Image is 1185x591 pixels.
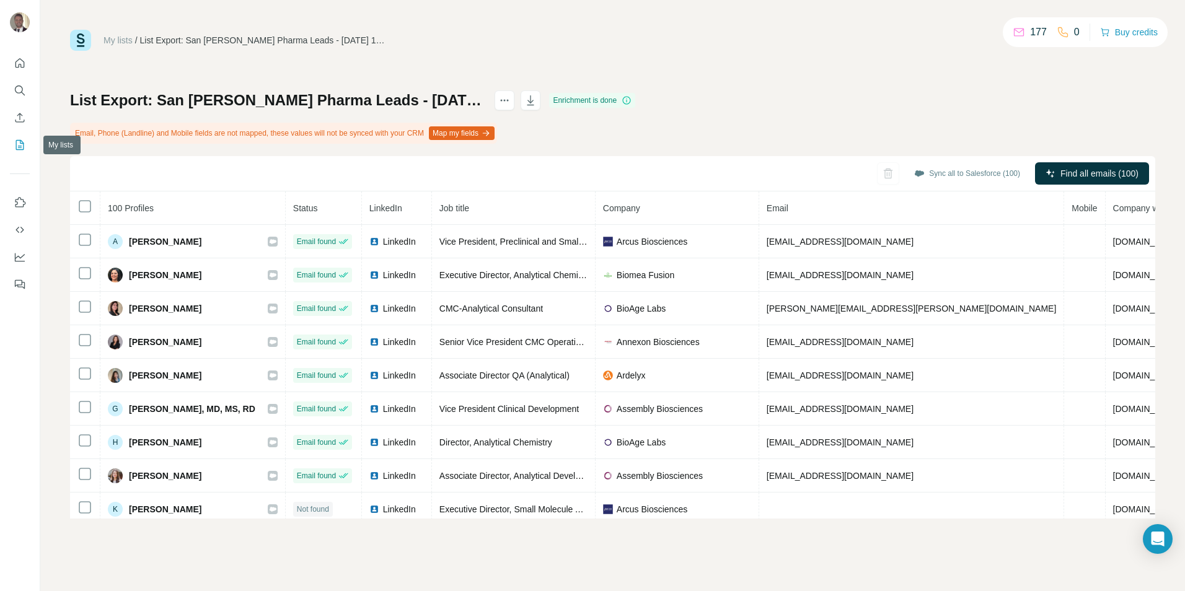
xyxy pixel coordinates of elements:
[1113,270,1183,280] span: [DOMAIN_NAME]
[603,304,613,313] img: company-logo
[129,269,201,281] span: [PERSON_NAME]
[1113,437,1183,447] span: [DOMAIN_NAME]
[369,370,379,380] img: LinkedIn logo
[767,471,914,481] span: [EMAIL_ADDRESS][DOMAIN_NAME]
[297,269,336,281] span: Email found
[767,337,914,347] span: [EMAIL_ADDRESS][DOMAIN_NAME]
[140,34,388,46] div: List Export: San [PERSON_NAME] Pharma Leads - [DATE] 16:30
[617,403,703,415] span: Assembly Biosciences
[129,302,201,315] span: [PERSON_NAME]
[603,270,613,280] img: company-logo
[108,335,123,349] img: Avatar
[129,369,201,382] span: [PERSON_NAME]
[1072,203,1097,213] span: Mobile
[108,301,123,316] img: Avatar
[10,191,30,214] button: Use Surfe on LinkedIn
[383,503,416,515] span: LinkedIn
[767,404,914,414] span: [EMAIL_ADDRESS][DOMAIN_NAME]
[439,471,628,481] span: Associate Director, Analytical Development & QC
[369,504,379,514] img: LinkedIn logo
[767,203,788,213] span: Email
[439,203,469,213] span: Job title
[603,337,613,347] img: company-logo
[439,370,570,380] span: Associate Director QA (Analytical)
[129,470,201,482] span: [PERSON_NAME]
[617,436,666,449] span: BioAge Labs
[603,404,613,414] img: company-logo
[10,79,30,102] button: Search
[905,164,1029,183] button: Sync all to Salesforce (100)
[297,303,336,314] span: Email found
[383,302,416,315] span: LinkedIn
[603,203,640,213] span: Company
[369,404,379,414] img: LinkedIn logo
[297,370,336,381] span: Email found
[1113,203,1182,213] span: Company website
[617,470,703,482] span: Assembly Biosciences
[1143,524,1173,554] div: Open Intercom Messenger
[1035,162,1149,185] button: Find all emails (100)
[108,203,154,213] span: 100 Profiles
[1030,25,1047,40] p: 177
[1060,167,1139,180] span: Find all emails (100)
[1113,471,1183,481] span: [DOMAIN_NAME]
[1113,370,1183,380] span: [DOMAIN_NAME]
[297,403,336,414] span: Email found
[617,369,646,382] span: Ardelyx
[10,12,30,32] img: Avatar
[1100,24,1158,41] button: Buy credits
[108,435,123,450] div: H
[383,269,416,281] span: LinkedIn
[767,370,914,380] span: [EMAIL_ADDRESS][DOMAIN_NAME]
[297,236,336,247] span: Email found
[10,219,30,241] button: Use Surfe API
[383,403,416,415] span: LinkedIn
[603,504,613,514] img: company-logo
[129,436,201,449] span: [PERSON_NAME]
[383,235,416,248] span: LinkedIn
[135,34,138,46] li: /
[383,436,416,449] span: LinkedIn
[297,336,336,348] span: Email found
[383,336,416,348] span: LinkedIn
[10,134,30,156] button: My lists
[1074,25,1080,40] p: 0
[617,269,674,281] span: Biomea Fusion
[369,270,379,280] img: LinkedIn logo
[767,304,1057,313] span: [PERSON_NAME][EMAIL_ADDRESS][PERSON_NAME][DOMAIN_NAME]
[439,237,762,247] span: Vice President, Preclinical and Small Molecule Pharmaceutical Development (CMC)
[369,203,402,213] span: LinkedIn
[297,437,336,448] span: Email found
[603,370,613,380] img: company-logo
[129,403,255,415] span: [PERSON_NAME], MD, MS, RD
[70,123,497,144] div: Email, Phone (Landline) and Mobile fields are not mapped, these values will not be synced with yo...
[603,437,613,447] img: company-logo
[108,234,123,249] div: A
[10,107,30,129] button: Enrich CSV
[1113,237,1183,247] span: [DOMAIN_NAME]
[549,93,635,108] div: Enrichment is done
[108,368,123,383] img: Avatar
[10,273,30,295] button: Feedback
[129,235,201,248] span: [PERSON_NAME]
[439,270,646,280] span: Executive Director, Analytical Chemistry Development
[369,304,379,313] img: LinkedIn logo
[767,270,914,280] span: [EMAIL_ADDRESS][DOMAIN_NAME]
[1113,504,1183,514] span: [DOMAIN_NAME]
[70,90,483,110] h1: List Export: San [PERSON_NAME] Pharma Leads - [DATE] 16:30
[439,404,579,414] span: Vice President Clinical Development
[439,304,543,313] span: CMC-Analytical Consultant
[369,437,379,447] img: LinkedIn logo
[369,337,379,347] img: LinkedIn logo
[495,90,514,110] button: actions
[439,337,590,347] span: Senior Vice President CMC Operations
[603,471,613,481] img: company-logo
[129,503,201,515] span: [PERSON_NAME]
[617,503,687,515] span: Arcus Biosciences
[108,268,123,282] img: Avatar
[129,336,201,348] span: [PERSON_NAME]
[617,235,687,248] span: Arcus Biosciences
[1113,337,1183,347] span: [DOMAIN_NAME]
[297,470,336,481] span: Email found
[297,504,329,515] span: Not found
